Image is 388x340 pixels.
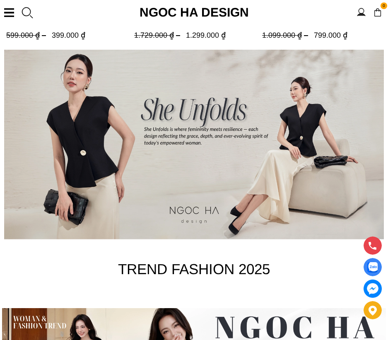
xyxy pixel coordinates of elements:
[118,261,270,277] font: TREND FASHION 2025
[262,31,310,39] span: 1.099.000 ₫
[367,262,378,272] img: Display image
[52,31,85,39] span: 399.000 ₫
[314,31,347,39] span: 799.000 ₫
[134,31,182,39] span: 1.729.000 ₫
[132,2,256,22] a: Ngoc Ha Design
[364,280,382,298] a: messenger
[381,2,387,9] span: 0
[373,8,382,17] img: img-CART-ICON-ksit0nf1
[4,50,384,240] img: bnNGANG
[364,258,382,276] a: Display image
[186,31,226,39] span: 1.299.000 ₫
[6,31,48,39] span: 599.000 ₫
